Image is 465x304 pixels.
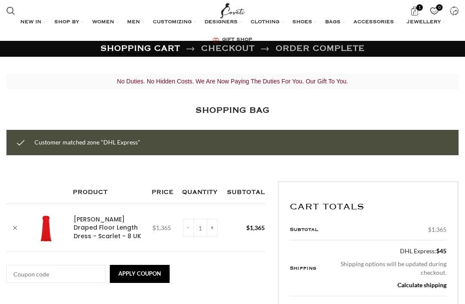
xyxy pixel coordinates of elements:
[207,219,217,237] input: +
[246,224,265,231] bdi: 1,365
[292,14,316,31] a: SHOES
[407,14,445,31] a: JEWELLERY
[152,224,156,231] span: $
[110,265,170,283] button: Apply coupon
[74,215,142,241] a: [PERSON_NAME] Draped Floor Length Dress - Scarlet - 8 UK
[54,19,79,26] span: SHOP BY
[6,76,459,87] p: No Duties. No Hidden Costs. We Are Now Paying The Duties For You. Our Gift To You.
[290,202,446,212] h2: Cart totals
[406,2,423,19] a: 1
[407,19,441,26] span: JEWELLERY
[54,14,84,31] a: SHOP BY
[425,2,443,19] div: My Wishlist
[178,181,223,204] th: Quantity
[222,37,252,43] span: GIFT SHOP
[100,41,180,56] a: Shopping cart
[436,247,446,255] bdi: 45
[100,46,180,52] span: Shopping cart
[6,130,459,155] div: Customer matched zone "DHL Express"
[20,14,46,31] a: NEW IN
[223,181,265,204] th: Subtotal
[153,14,196,31] a: CUSTOMIZING
[194,219,207,237] input: Product quantity
[276,41,365,56] span: Order complete
[436,4,443,11] span: 0
[290,240,333,296] th: Shipping
[246,224,250,231] span: $
[325,19,341,26] span: BAGS
[397,281,446,289] a: Calculate shipping
[92,14,118,31] a: WOMEN
[353,14,398,31] a: ACCESSORIES
[201,46,254,52] span: Checkout
[251,19,279,26] span: CLOTHING
[436,247,440,255] span: $
[218,6,247,14] a: Site logo
[68,181,147,204] th: Product
[2,14,463,49] div: Main navigation
[338,260,446,276] p: Shipping options will be updated during checkout.
[428,226,431,233] span: $
[205,14,242,31] a: DESIGNERS
[213,37,219,43] img: GiftBag
[127,19,140,26] span: MEN
[152,224,171,231] bdi: 1,365
[9,221,22,234] a: Remove Camilla Draped Floor Length Dress - Scarlet - 8 UK from cart
[292,19,312,26] span: SHOES
[29,211,63,245] img: Camilla Draped Floor Length Dress - Scarlet - 8 UK
[213,31,252,49] a: GIFT SHOP
[147,181,178,204] th: Price
[201,41,254,56] a: Checkout
[338,247,446,255] label: DHL Express:
[92,19,114,26] span: WOMEN
[251,14,284,31] a: CLOTHING
[325,14,345,31] a: BAGS
[20,19,41,26] span: NEW IN
[153,19,192,26] span: CUSTOMIZING
[428,226,446,233] bdi: 1,365
[195,104,270,117] h1: SHOPPING BAG
[205,19,238,26] span: DESIGNERS
[6,265,105,283] input: Coupon code
[127,14,144,31] a: MEN
[290,219,333,240] th: Subtotal
[2,2,19,19] a: Search
[416,4,423,11] span: 1
[353,19,394,26] span: ACCESSORIES
[425,2,443,19] a: 0
[183,219,194,237] input: -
